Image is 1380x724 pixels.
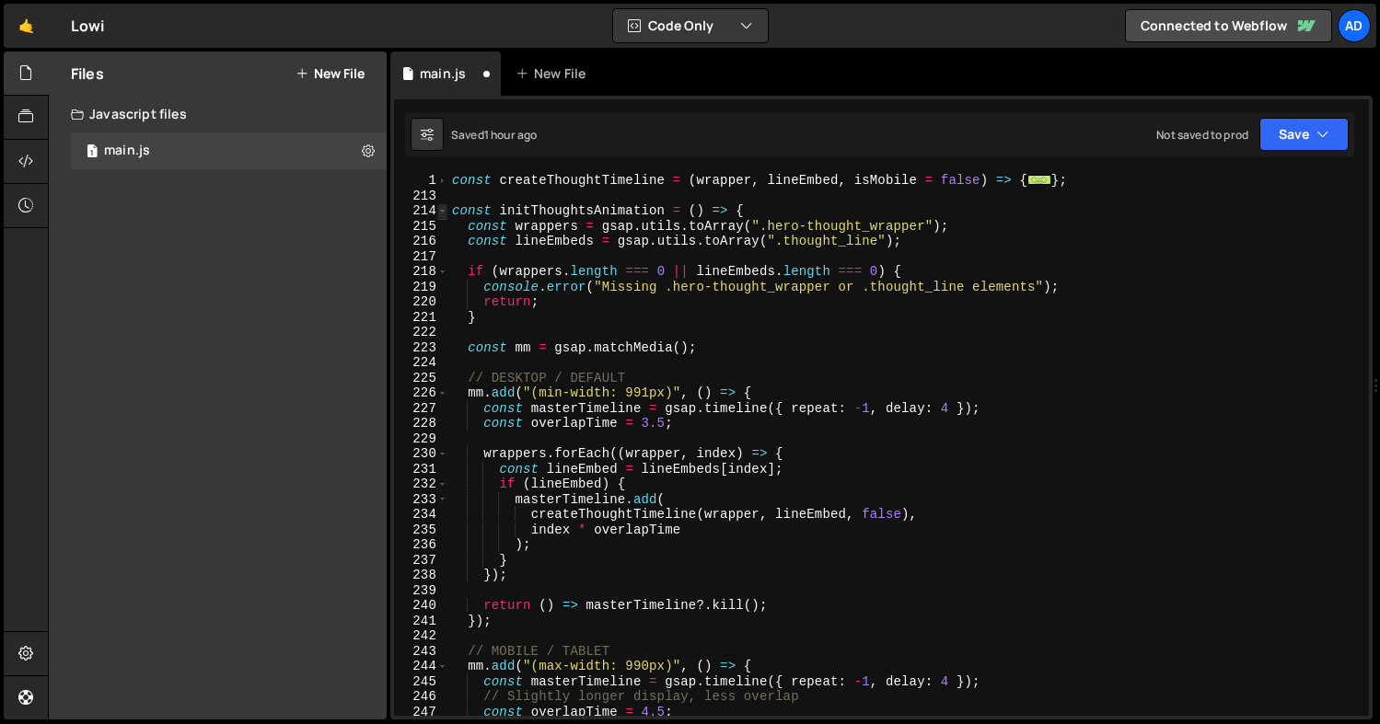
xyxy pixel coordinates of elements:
div: Saved [451,127,537,143]
div: 222 [394,325,448,340]
div: 232 [394,477,448,492]
div: 229 [394,431,448,447]
button: Save [1259,118,1349,151]
span: ... [1027,175,1051,185]
div: 216 [394,234,448,249]
div: 17330/48110.js [71,132,387,169]
div: 233 [394,492,448,508]
div: 1 [394,173,448,189]
div: 244 [394,659,448,674]
div: 237 [394,553,448,569]
div: Lowi [71,15,105,37]
div: 228 [394,416,448,431]
div: main.js [104,143,150,159]
div: 240 [394,598,448,614]
div: 239 [394,583,448,599]
div: 236 [394,537,448,553]
div: 218 [394,264,448,280]
div: 238 [394,568,448,583]
div: 246 [394,689,448,705]
div: main.js [420,64,466,83]
h2: Files [71,63,104,84]
div: 242 [394,628,448,644]
span: 1 [87,145,98,160]
div: 247 [394,705,448,720]
div: 224 [394,355,448,371]
div: Not saved to prod [1156,127,1248,143]
div: 220 [394,294,448,310]
div: 219 [394,280,448,295]
a: Connected to Webflow [1125,9,1332,42]
div: New File [516,64,593,83]
div: 1 hour ago [484,127,538,143]
div: 243 [394,644,448,660]
a: Ad [1338,9,1371,42]
a: 🤙 [4,4,49,48]
div: 226 [394,385,448,401]
div: 223 [394,340,448,356]
button: New File [296,66,365,81]
div: 227 [394,401,448,417]
div: 225 [394,371,448,386]
div: 234 [394,507,448,523]
div: 231 [394,462,448,477]
div: 214 [394,203,448,219]
div: 217 [394,249,448,265]
button: Code Only [613,9,768,42]
div: 245 [394,674,448,690]
div: 215 [394,219,448,235]
div: 213 [394,189,448,204]
div: Javascript files [49,96,387,132]
div: 221 [394,310,448,326]
div: 230 [394,446,448,462]
div: 241 [394,614,448,629]
div: 235 [394,523,448,538]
